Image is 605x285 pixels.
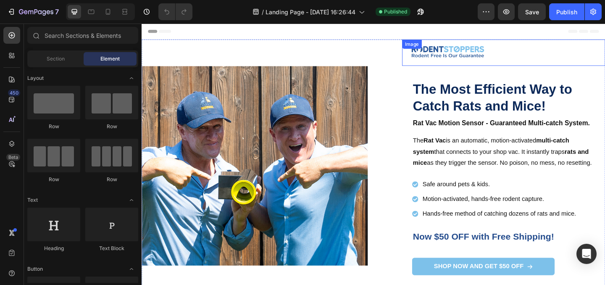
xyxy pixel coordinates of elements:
p: 7 [55,7,59,17]
span: Toggle open [125,71,138,85]
p: Hands-free method of catching dozens of rats and mice. [305,202,473,212]
span: Save [525,8,539,16]
input: Search Sections & Elements [27,27,138,44]
a: Shop Now And get $50 off [294,255,449,274]
div: Text Block [85,245,138,252]
div: Open Intercom Messenger [576,244,597,264]
div: Heading [27,245,80,252]
strong: Rat Vac Motion Sensor - Guaranteed Multi-catch System. [295,104,487,112]
div: Undo/Redo [158,3,192,20]
span: Now $50 OFF with Free Shipping! [295,226,448,237]
p: Shop Now And get $50 off [318,260,415,269]
div: Row [85,123,138,130]
button: Save [518,3,546,20]
strong: Rat Vac [307,124,331,131]
div: Row [27,176,80,183]
span: Toggle open [125,262,138,276]
span: Element [100,55,120,63]
span: Button [27,265,43,273]
strong: The Most Efficient Way to Catch Rats and Mice! [295,63,468,98]
span: Published [384,8,407,16]
span: Section [47,55,65,63]
span: Landing Page - [DATE] 16:26:44 [266,8,355,16]
div: Beta [6,154,20,161]
span: / [262,8,264,16]
iframe: Design area [142,24,605,285]
button: Publish [549,3,584,20]
strong: multi-catch system [295,124,465,143]
span: Text [27,196,38,204]
span: Toggle open [125,193,138,207]
button: 7 [3,3,63,20]
div: Publish [556,8,577,16]
p: Safe around pets & kids. [305,170,473,180]
span: Layout [27,74,44,82]
p: Motion-activated, hands-free rodent capture. [305,186,473,196]
p: The is an automatic, motion-activated that connects to your shop vac. It instantly traps as they ... [295,121,495,158]
div: Row [85,176,138,183]
div: 450 [8,90,20,96]
div: Row [27,123,80,130]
